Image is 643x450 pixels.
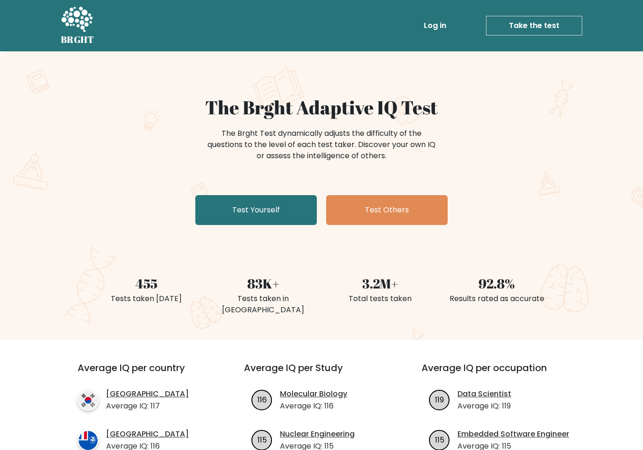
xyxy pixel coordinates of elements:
a: Test Yourself [195,195,317,225]
h1: The Brght Adaptive IQ Test [93,96,550,119]
text: 119 [435,394,444,405]
text: 115 [435,434,444,445]
div: 3.2M+ [327,274,433,293]
img: country [78,390,99,411]
div: Results rated as accurate [444,293,550,304]
a: [GEOGRAPHIC_DATA] [106,388,189,400]
h3: Average IQ per country [78,362,210,385]
text: 116 [257,394,267,405]
div: The Brght Test dynamically adjusts the difficulty of the questions to the level of each test take... [205,128,438,162]
a: Take the test [486,16,582,35]
div: Tests taken in [GEOGRAPHIC_DATA] [210,293,316,316]
a: [GEOGRAPHIC_DATA] [106,429,189,440]
h3: Average IQ per Study [244,362,399,385]
div: 83K+ [210,274,316,293]
h3: Average IQ per occupation [422,362,577,385]
text: 115 [257,434,267,445]
a: Log in [420,16,450,35]
p: Average IQ: 116 [280,401,347,412]
p: Average IQ: 119 [457,401,511,412]
p: Average IQ: 117 [106,401,189,412]
h5: BRGHT [61,34,94,45]
div: Tests taken [DATE] [93,293,199,304]
a: Molecular Biology [280,388,347,400]
a: Data Scientist [457,388,511,400]
a: Test Others [326,195,448,225]
a: Nuclear Engineering [280,429,355,440]
div: 92.8% [444,274,550,293]
a: Embedded Software Engineer [457,429,569,440]
div: Total tests taken [327,293,433,304]
div: 455 [93,274,199,293]
a: BRGHT [61,4,94,48]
